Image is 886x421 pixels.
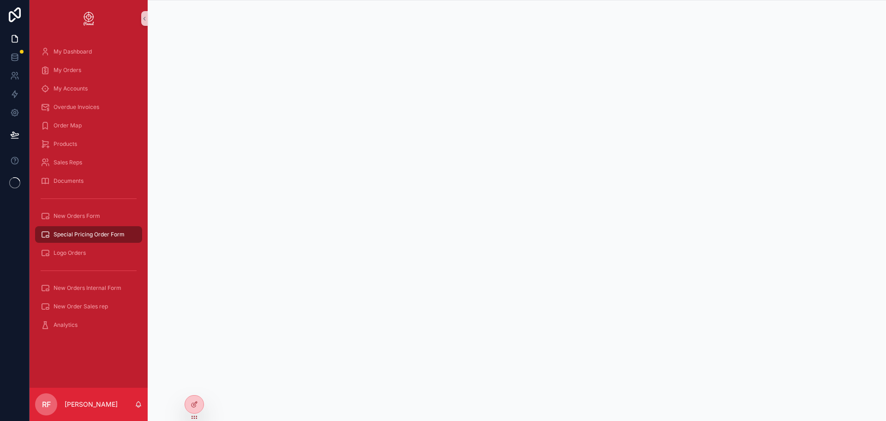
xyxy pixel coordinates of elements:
[35,117,142,134] a: Order Map
[35,208,142,224] a: New Orders Form
[54,103,99,111] span: Overdue Invoices
[54,249,86,257] span: Logo Orders
[35,80,142,97] a: My Accounts
[54,48,92,55] span: My Dashboard
[35,280,142,296] a: New Orders Internal Form
[81,11,96,26] img: App logo
[54,231,125,238] span: Special Pricing Order Form
[65,400,118,409] p: [PERSON_NAME]
[35,226,142,243] a: Special Pricing Order Form
[35,173,142,189] a: Documents
[54,303,108,310] span: New Order Sales rep
[54,177,84,185] span: Documents
[35,62,142,78] a: My Orders
[35,154,142,171] a: Sales Reps
[35,99,142,115] a: Overdue Invoices
[35,43,142,60] a: My Dashboard
[54,66,81,74] span: My Orders
[54,122,82,129] span: Order Map
[54,85,88,92] span: My Accounts
[35,298,142,315] a: New Order Sales rep
[54,284,121,292] span: New Orders Internal Form
[35,136,142,152] a: Products
[54,140,77,148] span: Products
[54,159,82,166] span: Sales Reps
[54,321,78,329] span: Analytics
[54,212,100,220] span: New Orders Form
[30,37,148,345] div: scrollable content
[35,245,142,261] a: Logo Orders
[35,317,142,333] a: Analytics
[42,399,51,410] span: RF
